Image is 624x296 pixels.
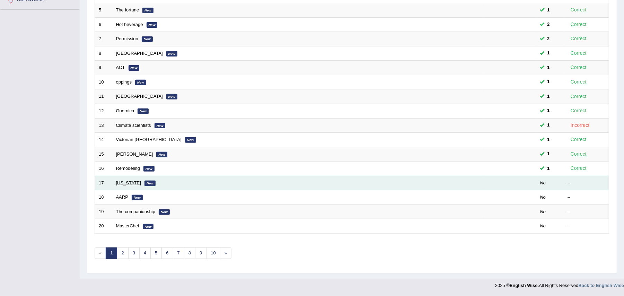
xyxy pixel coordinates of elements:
[568,20,590,28] div: Correct
[568,93,590,101] div: Correct
[545,136,553,143] span: You cannot take this question anymore
[116,65,125,70] a: ACT
[495,279,624,289] div: 2025 © All Rights Reserved
[568,107,590,115] div: Correct
[166,94,177,99] em: New
[568,63,590,71] div: Correct
[142,8,153,13] em: New
[540,209,546,214] em: No
[568,209,605,215] div: –
[173,247,184,259] a: 7
[144,181,156,186] em: New
[545,35,553,43] span: You cannot take this question anymore
[510,283,539,288] strong: English Wise.
[155,123,166,129] em: New
[568,180,605,186] div: –
[95,147,112,162] td: 15
[95,204,112,219] td: 19
[568,223,605,229] div: –
[116,36,138,41] a: Permission
[159,209,170,215] em: New
[545,122,553,129] span: You cannot take this question anymore
[95,219,112,234] td: 20
[568,6,590,14] div: Correct
[116,137,182,142] a: Victorian [GEOGRAPHIC_DATA]
[139,247,151,259] a: 4
[95,104,112,118] td: 12
[95,17,112,32] td: 6
[568,49,590,57] div: Correct
[185,137,196,143] em: New
[568,35,590,43] div: Correct
[545,78,553,86] span: You cannot take this question anymore
[116,51,163,56] a: [GEOGRAPHIC_DATA]
[143,224,154,229] em: New
[135,80,146,85] em: New
[184,247,195,259] a: 8
[568,194,605,201] div: –
[116,223,139,228] a: MasterChef
[540,194,546,200] em: No
[568,164,590,172] div: Correct
[579,283,624,288] a: Back to English Wise
[545,93,553,100] span: You cannot take this question anymore
[95,133,112,147] td: 14
[95,162,112,176] td: 16
[128,247,140,259] a: 3
[150,247,162,259] a: 5
[220,247,231,259] a: »
[545,64,553,71] span: You cannot take this question anymore
[116,79,132,85] a: oppings
[95,3,112,18] td: 5
[147,22,158,28] em: New
[116,151,153,157] a: [PERSON_NAME]
[545,21,553,28] span: You cannot take this question anymore
[95,190,112,205] td: 18
[116,108,134,113] a: Guernica
[117,247,128,259] a: 2
[142,36,153,42] em: New
[106,247,117,259] a: 1
[195,247,206,259] a: 9
[129,65,140,71] em: New
[156,152,167,157] em: New
[116,180,141,185] a: [US_STATE]
[545,150,553,158] span: You cannot take this question anymore
[116,123,151,128] a: Climate scientists
[116,94,163,99] a: [GEOGRAPHIC_DATA]
[95,247,106,259] span: «
[116,22,143,27] a: Hot beverage
[568,136,590,143] div: Correct
[95,176,112,190] td: 17
[132,195,143,200] em: New
[540,223,546,228] em: No
[545,165,553,172] span: You cannot take this question anymore
[161,247,173,259] a: 6
[116,166,140,171] a: Remodeling
[95,61,112,75] td: 9
[95,75,112,89] td: 10
[95,32,112,46] td: 7
[143,166,155,172] em: New
[95,89,112,104] td: 11
[166,51,177,56] em: New
[116,194,128,200] a: AARP
[540,180,546,185] em: No
[568,150,590,158] div: Correct
[95,46,112,61] td: 8
[116,7,139,12] a: The fortune
[138,108,149,114] em: New
[545,50,553,57] span: You cannot take this question anymore
[206,247,220,259] a: 10
[545,107,553,114] span: You cannot take this question anymore
[95,118,112,133] td: 13
[545,6,553,14] span: You cannot take this question anymore
[568,78,590,86] div: Correct
[568,121,592,129] div: Incorrect
[116,209,155,214] a: The companionship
